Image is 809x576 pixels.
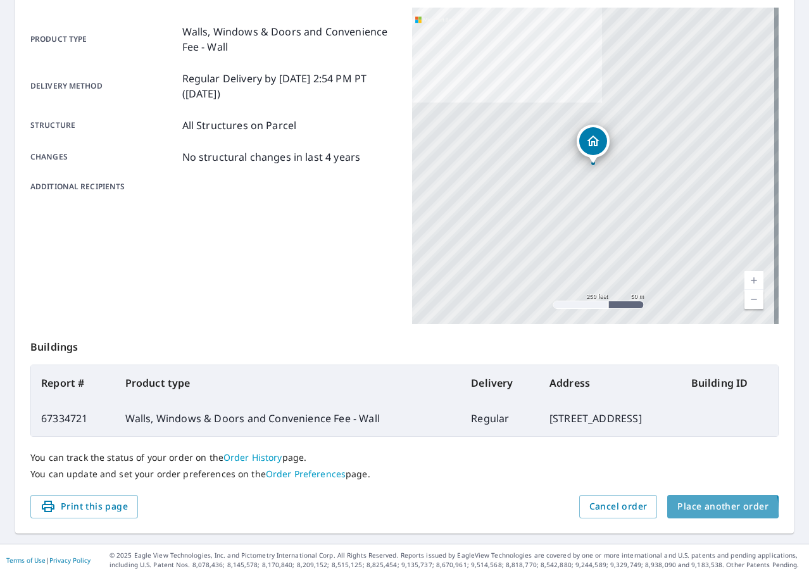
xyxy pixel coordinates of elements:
a: Order Preferences [266,468,346,480]
p: Walls, Windows & Doors and Convenience Fee - Wall [182,24,397,54]
button: Place another order [667,495,779,518]
p: You can track the status of your order on the page. [30,452,779,463]
td: Walls, Windows & Doors and Convenience Fee - Wall [115,401,461,436]
a: Terms of Use [6,556,46,565]
div: Dropped pin, building 1, Residential property, 2006 Brunswick Dr Plainfield, IL 60586 [577,125,610,164]
th: Building ID [681,365,778,401]
p: © 2025 Eagle View Technologies, Inc. and Pictometry International Corp. All Rights Reserved. Repo... [110,551,803,570]
th: Report # [31,365,115,401]
button: Print this page [30,495,138,518]
a: Current Level 17, Zoom Out [744,290,763,309]
td: [STREET_ADDRESS] [539,401,681,436]
span: Place another order [677,499,768,515]
p: You can update and set your order preferences on the page. [30,468,779,480]
td: 67334721 [31,401,115,436]
p: Product type [30,24,177,54]
a: Current Level 17, Zoom In [744,271,763,290]
th: Product type [115,365,461,401]
p: No structural changes in last 4 years [182,149,361,165]
span: Cancel order [589,499,648,515]
button: Cancel order [579,495,658,518]
a: Privacy Policy [49,556,91,565]
th: Delivery [461,365,539,401]
th: Address [539,365,681,401]
p: Changes [30,149,177,165]
p: Delivery method [30,71,177,101]
p: Additional recipients [30,181,177,192]
span: Print this page [41,499,128,515]
td: Regular [461,401,539,436]
p: Regular Delivery by [DATE] 2:54 PM PT ([DATE]) [182,71,397,101]
p: Structure [30,118,177,133]
p: | [6,556,91,564]
p: Buildings [30,324,779,365]
a: Order History [223,451,282,463]
p: All Structures on Parcel [182,118,297,133]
